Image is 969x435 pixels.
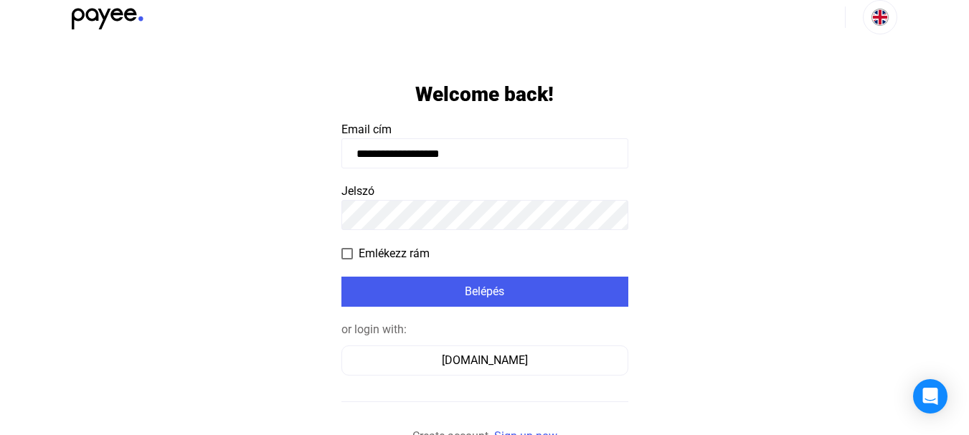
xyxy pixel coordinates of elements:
a: [DOMAIN_NAME] [341,353,628,367]
h1: Welcome back! [415,82,554,107]
img: EN [871,9,889,26]
span: Jelszó [341,184,374,198]
button: Belépés [341,277,628,307]
div: or login with: [341,321,628,338]
div: [DOMAIN_NAME] [346,352,623,369]
span: Emlékezz rám [359,245,430,262]
div: Belépés [346,283,624,300]
span: Email cím [341,123,392,136]
div: Open Intercom Messenger [913,379,947,414]
button: [DOMAIN_NAME] [341,345,628,376]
